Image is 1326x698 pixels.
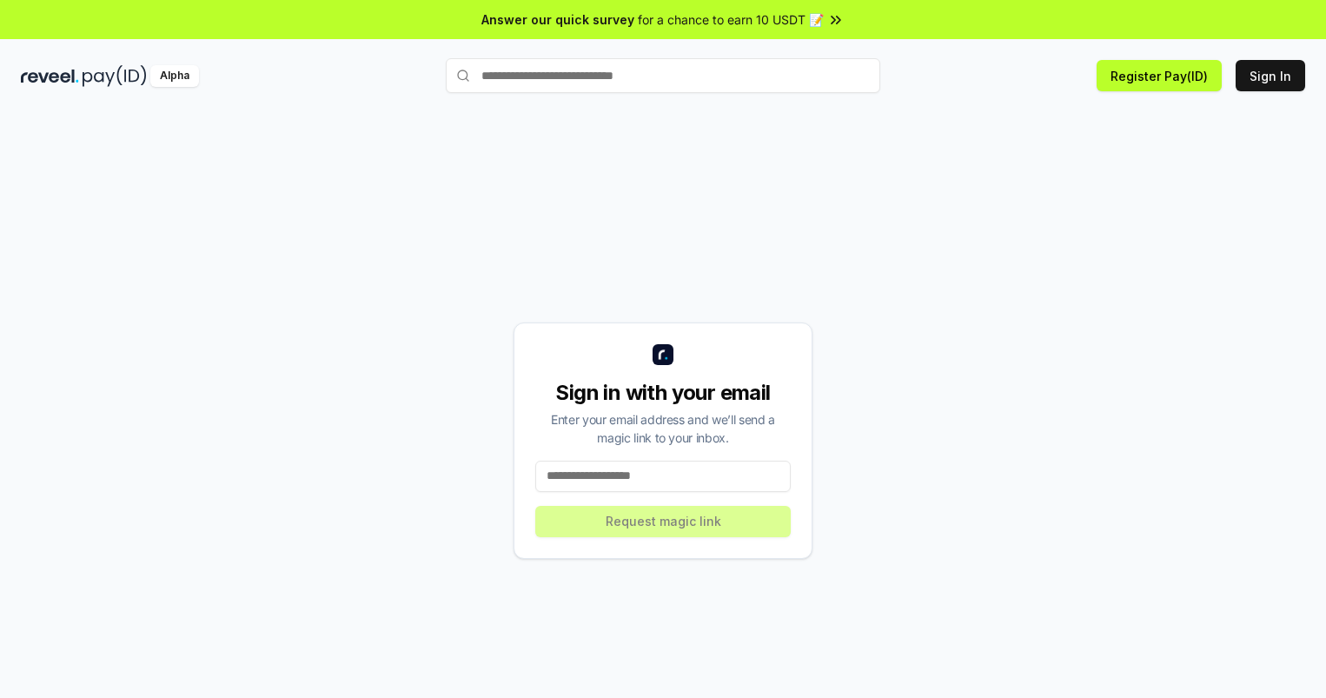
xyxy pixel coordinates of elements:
span: for a chance to earn 10 USDT 📝 [638,10,824,29]
div: Alpha [150,65,199,87]
button: Sign In [1236,60,1305,91]
img: reveel_dark [21,65,79,87]
div: Sign in with your email [535,379,791,407]
img: pay_id [83,65,147,87]
button: Register Pay(ID) [1097,60,1222,91]
div: Enter your email address and we’ll send a magic link to your inbox. [535,410,791,447]
span: Answer our quick survey [481,10,634,29]
img: logo_small [653,344,673,365]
